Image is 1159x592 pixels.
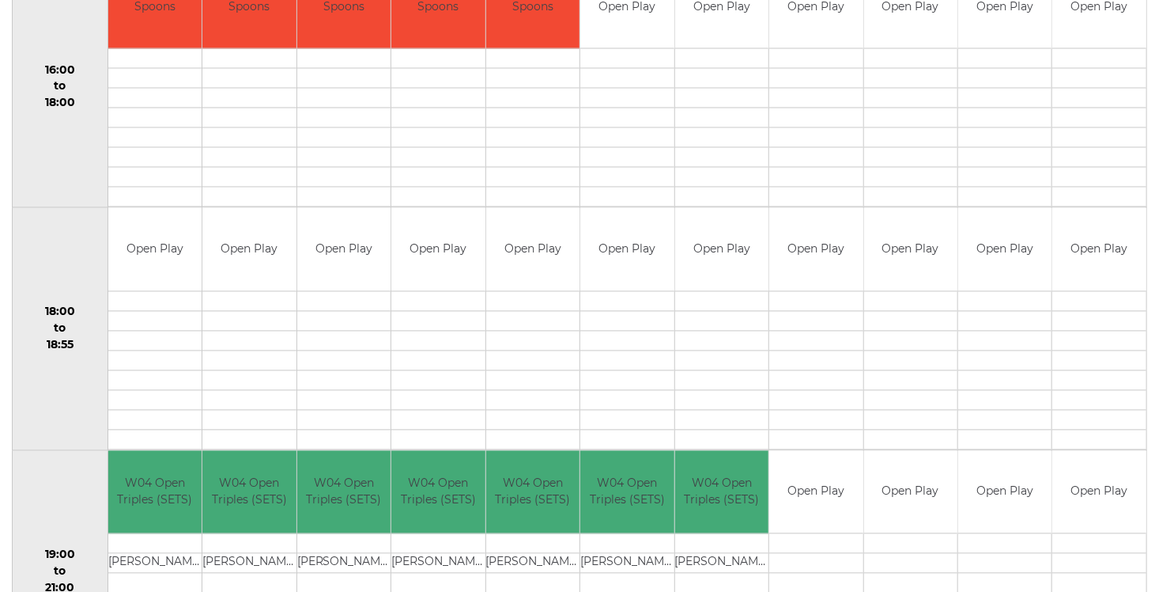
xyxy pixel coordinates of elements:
[486,554,579,574] td: [PERSON_NAME]
[202,208,296,291] td: Open Play
[297,208,391,291] td: Open Play
[864,208,957,291] td: Open Play
[486,208,579,291] td: Open Play
[297,554,391,574] td: [PERSON_NAME]
[108,208,202,291] td: Open Play
[769,208,863,291] td: Open Play
[580,451,674,534] td: W04 Open Triples (SETS)
[202,451,296,534] td: W04 Open Triples (SETS)
[675,554,768,574] td: [PERSON_NAME]
[580,554,674,574] td: [PERSON_NAME]
[391,554,485,574] td: [PERSON_NAME]
[864,451,957,534] td: Open Play
[486,451,579,534] td: W04 Open Triples (SETS)
[1052,208,1146,291] td: Open Play
[769,451,863,534] td: Open Play
[202,554,296,574] td: [PERSON_NAME]
[958,208,1051,291] td: Open Play
[297,451,391,534] td: W04 Open Triples (SETS)
[580,208,674,291] td: Open Play
[1052,451,1146,534] td: Open Play
[108,554,202,574] td: [PERSON_NAME]
[675,451,768,534] td: W04 Open Triples (SETS)
[391,451,485,534] td: W04 Open Triples (SETS)
[958,451,1051,534] td: Open Play
[675,208,768,291] td: Open Play
[391,208,485,291] td: Open Play
[108,451,202,534] td: W04 Open Triples (SETS)
[13,208,108,451] td: 18:00 to 18:55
